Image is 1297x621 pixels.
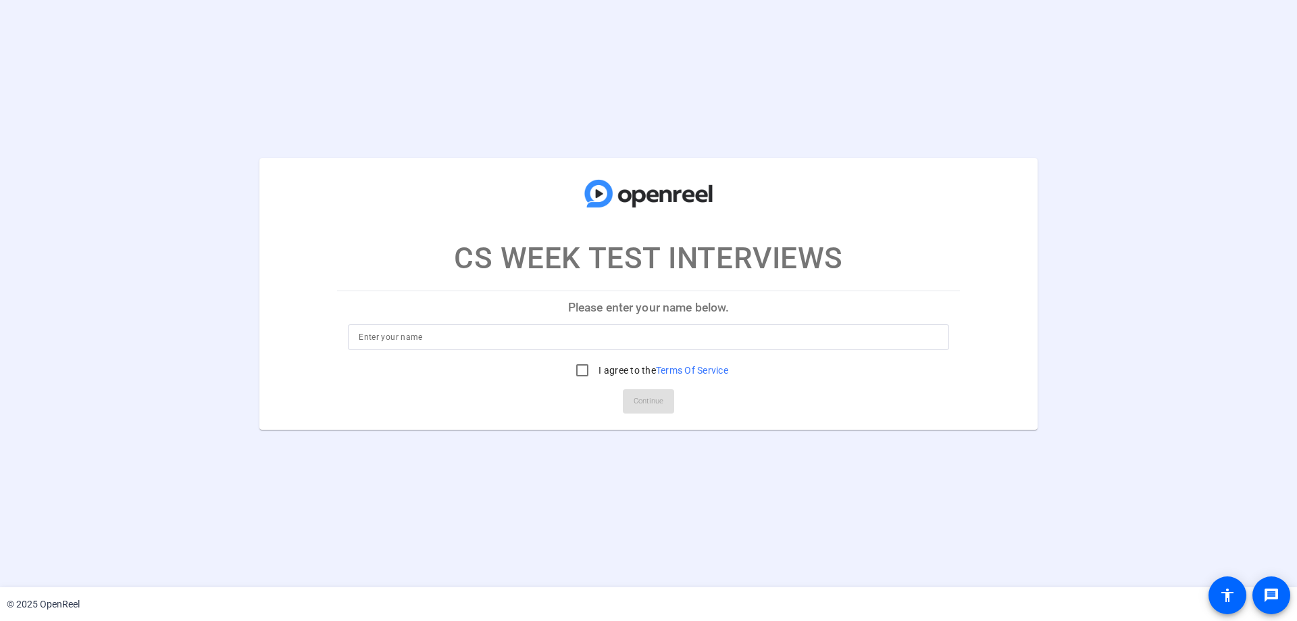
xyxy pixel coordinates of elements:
[454,236,843,280] p: CS WEEK TEST INTERVIEWS
[337,291,960,324] p: Please enter your name below.
[1263,587,1279,603] mat-icon: message
[656,365,728,376] a: Terms Of Service
[7,597,80,612] div: © 2025 OpenReel
[1219,587,1236,603] mat-icon: accessibility
[359,329,938,345] input: Enter your name
[596,364,728,377] label: I agree to the
[581,171,716,216] img: company-logo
